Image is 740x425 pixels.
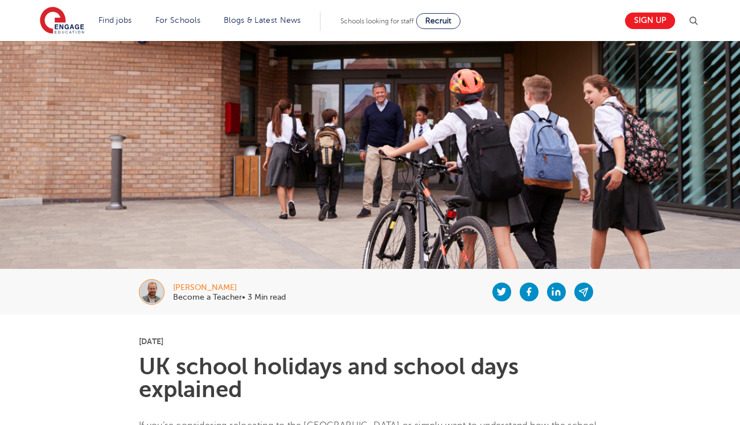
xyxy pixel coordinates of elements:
a: For Schools [155,16,200,24]
span: Recruit [425,17,451,25]
a: Sign up [625,13,675,29]
div: [PERSON_NAME] [173,284,286,292]
a: Blogs & Latest News [224,16,301,24]
p: Become a Teacher• 3 Min read [173,293,286,301]
a: Recruit [416,13,461,29]
h1: UK school holidays and school days explained [139,355,602,401]
a: Find jobs [98,16,132,24]
img: Engage Education [40,7,84,35]
p: [DATE] [139,337,602,345]
span: Schools looking for staff [340,17,414,25]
